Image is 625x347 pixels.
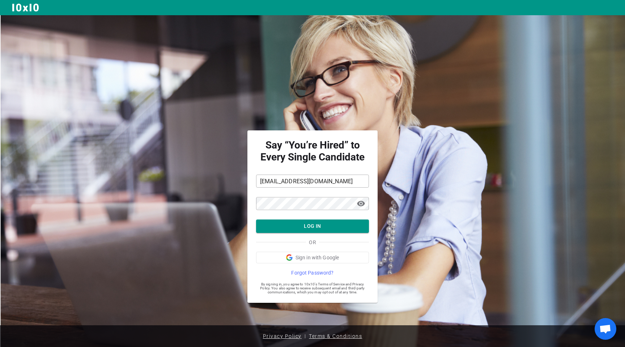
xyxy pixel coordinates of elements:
a: Open chat [595,318,616,340]
img: Logo [12,3,40,12]
a: Terms & Conditions [306,328,365,344]
a: Privacy Policy [260,328,305,344]
button: Sign in with Google [256,252,369,263]
input: Email Address* [256,175,369,187]
span: By signing in, you agree to 10x10's Terms of Service and Privacy Policy. You also agree to receiv... [256,282,369,294]
span: Sign in with Google [296,254,339,261]
span: visibility [357,199,365,208]
strong: Say “You’re Hired” to Every Single Candidate [256,139,369,163]
span: | [305,330,306,342]
span: Forgot Password? [291,269,333,276]
a: Forgot Password? [256,269,369,276]
span: OR [309,239,316,246]
button: LOG IN [256,220,369,233]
